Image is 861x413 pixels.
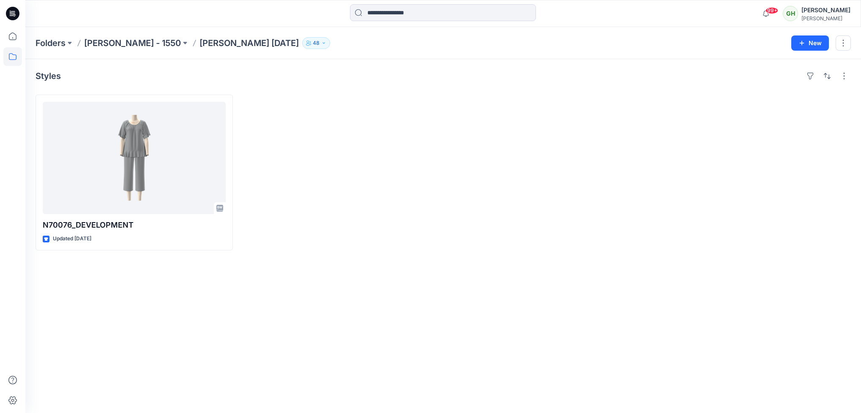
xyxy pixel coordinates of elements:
p: 48 [313,38,320,48]
a: [PERSON_NAME] - 1550 [84,37,181,49]
a: N70076_DEVELOPMENT [43,102,226,214]
div: [PERSON_NAME] [801,15,850,22]
p: Updated [DATE] [53,234,91,243]
h4: Styles [36,71,61,81]
span: 99+ [765,7,778,14]
p: [PERSON_NAME] [DATE] [200,37,299,49]
div: [PERSON_NAME] [801,5,850,15]
button: 48 [302,37,330,49]
button: New [791,35,829,51]
p: N70076_DEVELOPMENT [43,219,226,231]
a: Folders [36,37,66,49]
div: GH [783,6,798,21]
